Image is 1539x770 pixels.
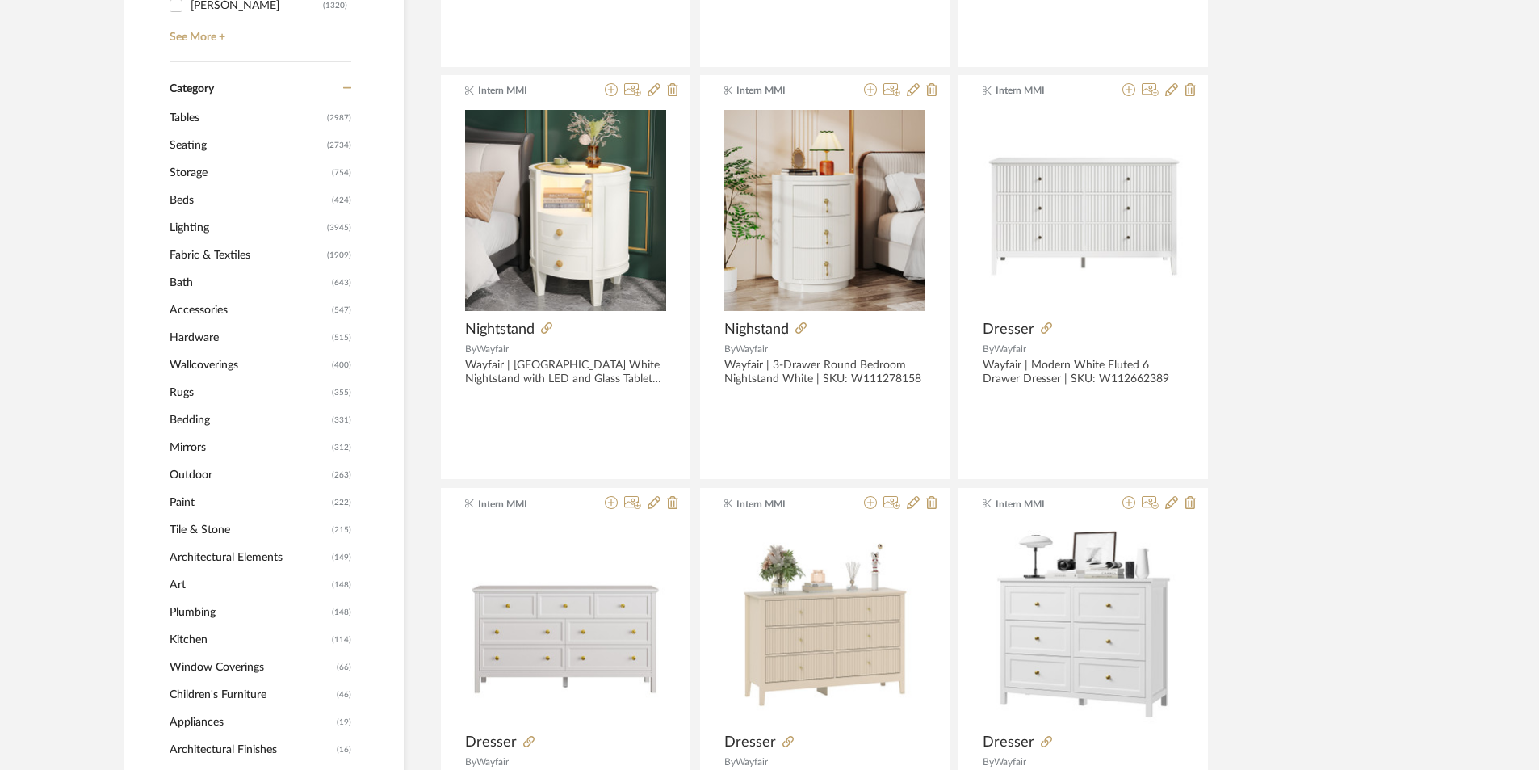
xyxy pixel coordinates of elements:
[465,524,666,725] img: Dresser
[332,187,351,213] span: (424)
[170,297,328,324] span: Accessories
[327,133,351,158] span: (2734)
[736,344,768,354] span: Wayfair
[170,82,214,96] span: Category
[170,406,328,434] span: Bedding
[465,110,666,311] img: Nightstand
[166,19,351,44] a: See More +
[170,461,328,489] span: Outdoor
[465,321,535,339] span: Nightstand
[170,599,328,626] span: Plumbing
[332,325,351,351] span: (515)
[983,321,1034,339] span: Dresser
[332,160,351,186] span: (754)
[332,490,351,515] span: (222)
[332,352,351,378] span: (400)
[327,105,351,131] span: (2987)
[332,627,351,653] span: (114)
[983,110,1184,311] img: Dresser
[478,83,580,98] span: Intern MMI
[337,709,351,735] span: (19)
[736,497,838,511] span: Intern MMI
[724,524,925,725] img: Dresser
[465,359,666,386] div: Wayfair | [GEOGRAPHIC_DATA] White Nightstand with LED and Glass Tabletop | SKU: W110253851
[170,379,328,406] span: Rugs
[983,757,994,767] span: By
[736,83,838,98] span: Intern MMI
[170,434,328,461] span: Mirrors
[476,757,509,767] span: Wayfair
[170,214,323,242] span: Lighting
[332,270,351,296] span: (643)
[996,83,1097,98] span: Intern MMI
[170,571,328,599] span: Art
[170,516,328,544] span: Tile & Stone
[983,359,1184,386] div: Wayfair | Modern White Fluted 6 Drawer Dresser | SKU: W112662389
[337,682,351,708] span: (46)
[332,380,351,406] span: (355)
[724,734,776,751] span: Dresser
[736,757,768,767] span: Wayfair
[983,524,1184,725] img: Dresser
[170,104,323,132] span: Tables
[337,737,351,763] span: (16)
[170,351,328,379] span: Wallcoverings
[170,626,328,654] span: Kitchen
[327,215,351,241] span: (3945)
[476,344,509,354] span: Wayfair
[332,517,351,543] span: (215)
[170,544,328,571] span: Architectural Elements
[337,654,351,680] span: (66)
[332,297,351,323] span: (547)
[170,187,328,214] span: Beds
[332,545,351,570] span: (149)
[724,110,925,311] img: Nighstand
[170,324,328,351] span: Hardware
[170,159,328,187] span: Storage
[724,359,925,386] div: Wayfair | 3-Drawer Round Bedroom Nightstand White | SKU: W111278158
[170,709,333,736] span: Appliances
[724,321,789,339] span: Nighstand
[983,734,1034,751] span: Dresser
[170,681,333,709] span: Children's Furniture
[332,600,351,625] span: (148)
[170,269,328,297] span: Bath
[478,497,580,511] span: Intern MMI
[170,132,323,159] span: Seating
[994,757,1026,767] span: Wayfair
[994,344,1026,354] span: Wayfair
[465,757,476,767] span: By
[983,344,994,354] span: By
[332,407,351,433] span: (331)
[332,435,351,461] span: (312)
[465,734,517,751] span: Dresser
[170,654,333,681] span: Window Coverings
[332,462,351,488] span: (263)
[170,242,323,269] span: Fabric & Textiles
[327,242,351,268] span: (1909)
[465,344,476,354] span: By
[724,344,736,354] span: By
[996,497,1097,511] span: Intern MMI
[724,757,736,767] span: By
[170,489,328,516] span: Paint
[170,736,333,764] span: Architectural Finishes
[332,572,351,598] span: (148)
